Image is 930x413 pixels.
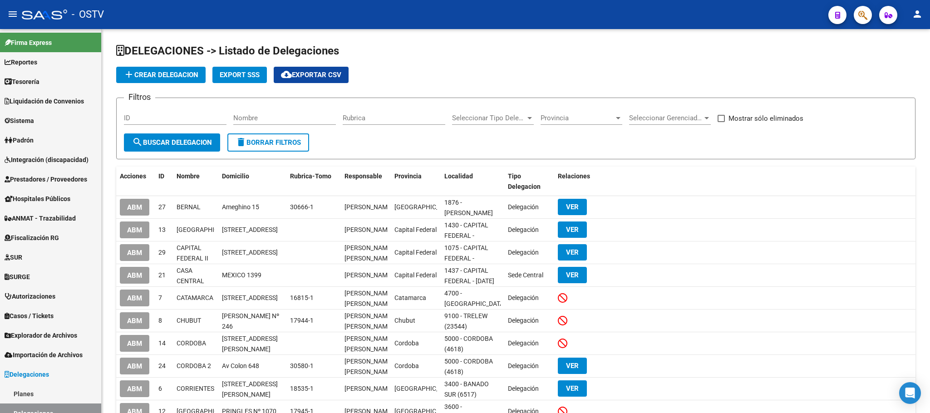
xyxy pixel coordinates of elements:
[212,67,267,83] button: Export SSS
[158,385,162,392] span: 6
[5,233,59,243] span: Fiscalización RG
[290,294,314,301] span: 16815-1
[394,226,437,233] span: Capital Federal
[394,294,426,301] span: Catamarca
[508,385,539,392] span: Delegación
[444,244,506,282] span: 1075 - CAPITAL FEDERAL - [GEOGRAPHIC_DATA](1-1200) (22994)
[127,317,142,325] span: ABM
[177,226,238,233] span: BUENOS AIRES
[394,249,437,256] span: Capital Federal
[116,44,339,57] span: DELEGACIONES -> Listado de Delegaciones
[116,67,206,83] button: Crear Delegacion
[158,249,166,256] span: 29
[566,248,579,256] span: VER
[5,252,22,262] span: SUR
[222,380,278,398] span: AV COSTANERA GRAL SAN MARTIN Nº 252
[177,267,204,295] span: CASA CENTRAL CABA
[5,311,54,321] span: Casos / Tickets
[566,362,579,370] span: VER
[177,172,200,180] span: Nombre
[120,244,149,261] button: ABM
[127,362,142,370] span: ABM
[127,339,142,348] span: ABM
[444,172,473,180] span: Localidad
[5,213,76,223] span: ANMAT - Trazabilidad
[281,69,292,80] mat-icon: cloud_download
[222,294,278,301] span: AVDA BELGRANO Nº 1065
[344,385,393,392] span: AQUINO NICASIO
[120,221,149,238] button: ABM
[120,358,149,374] button: ABM
[158,271,166,279] span: 21
[120,267,149,284] button: ABM
[566,203,579,211] span: VER
[290,362,314,369] span: 30580-1
[508,249,539,256] span: Delegación
[72,5,104,25] span: - OSTV
[177,362,211,369] span: CORDOBA 2
[177,385,214,392] span: CORRIENTES
[132,137,143,147] mat-icon: search
[127,271,142,280] span: ABM
[127,385,142,393] span: ABM
[236,137,246,147] mat-icon: delete
[120,172,146,180] span: Acciones
[441,167,504,197] datatable-header-cell: Localidad
[222,271,261,279] span: MEXICO 1399
[116,167,155,197] datatable-header-cell: Acciones
[5,77,39,87] span: Tesorería
[558,221,587,238] button: VER
[566,271,579,279] span: VER
[123,71,198,79] span: Crear Delegacion
[344,358,393,375] span: Abeijon Kevin Aaron
[222,203,259,211] span: Ameghino 15
[158,339,166,347] span: 14
[444,290,506,328] span: 4700 - [GEOGRAPHIC_DATA][PERSON_NAME] (3429)
[5,330,77,340] span: Explorador de Archivos
[504,167,554,197] datatable-header-cell: Tipo Delegacion
[127,249,142,257] span: ABM
[5,155,89,165] span: Integración (discapacidad)
[452,114,526,122] span: Seleccionar Tipo Delegacion
[236,138,301,147] span: Borrar Filtros
[120,312,149,329] button: ABM
[394,339,419,347] span: Cordoba
[558,380,587,397] button: VER
[290,172,331,180] span: Rubrica-Tomo
[508,339,539,347] span: Delegación
[222,312,279,330] span: MARTIN CUTILLO Nº 246
[120,335,149,352] button: ABM
[444,358,493,375] span: 5000 - CORDOBA (4618)
[444,335,493,353] span: 5000 - CORDOBA (4618)
[5,57,37,67] span: Reportes
[158,203,166,211] span: 27
[341,167,391,197] datatable-header-cell: Responsable
[508,203,539,211] span: Delegación
[444,267,494,315] span: 1437 - CAPITAL FEDERAL - [DATE][PERSON_NAME]([DATE]-[DATE]) (22682)
[541,114,614,122] span: Provincia
[508,362,539,369] span: Delegación
[444,221,493,270] span: 1430 - CAPITAL FEDERAL - [PERSON_NAME](3401-5000) (20579)
[912,9,923,20] mat-icon: person
[7,9,18,20] mat-icon: menu
[444,199,493,227] span: 1876 - [PERSON_NAME] (862)
[127,226,142,234] span: ABM
[158,172,164,180] span: ID
[5,135,34,145] span: Padrón
[566,226,579,234] span: VER
[558,244,587,261] button: VER
[344,244,393,262] span: INSAURRALDE MARIA ESTHER
[158,362,166,369] span: 24
[120,290,149,306] button: ABM
[554,167,915,197] datatable-header-cell: Relaciones
[227,133,309,152] button: Borrar Filtros
[444,312,487,330] span: 9100 - TRELEW (23544)
[5,369,49,379] span: Delegaciones
[218,167,286,197] datatable-header-cell: Domicilio
[222,172,249,180] span: Domicilio
[158,317,162,324] span: 8
[177,294,213,301] span: CATAMARCA
[290,317,314,324] span: 17944-1
[558,358,587,374] button: VER
[558,172,590,180] span: Relaciones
